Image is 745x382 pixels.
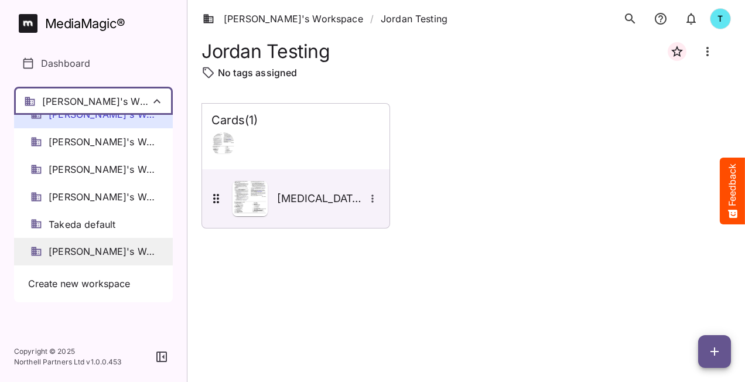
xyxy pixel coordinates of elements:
[49,135,156,149] span: [PERSON_NAME]'s Workspace
[720,158,745,224] button: Feedback
[203,12,363,26] a: [PERSON_NAME]'s Workspace
[679,7,703,30] button: notifications
[49,163,156,176] span: [PERSON_NAME]'s Workspace
[618,7,642,30] button: search
[49,190,156,204] span: [PERSON_NAME]'s Workspace
[49,245,156,258] span: [PERSON_NAME]'s Workspace
[49,218,115,231] span: Takeda default
[21,272,166,295] button: Create new workspace
[370,12,374,26] span: /
[49,108,156,121] span: [PERSON_NAME]'s Workspace
[710,8,731,29] div: T
[649,7,672,30] button: notifications
[28,277,130,291] span: Create new workspace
